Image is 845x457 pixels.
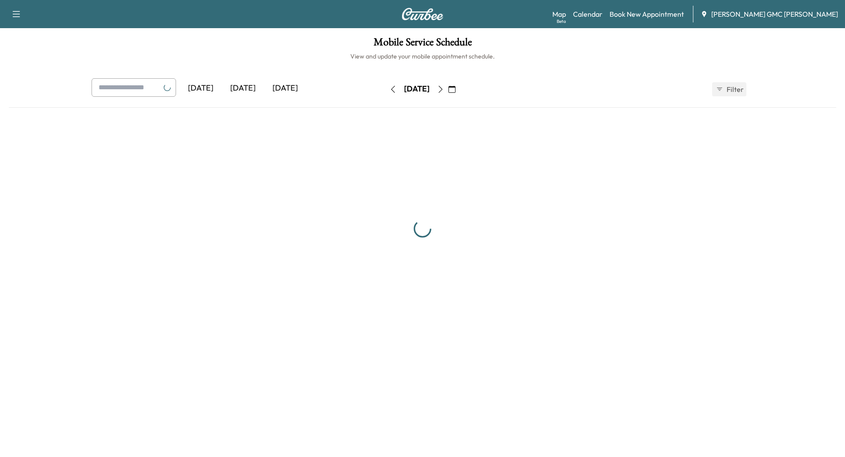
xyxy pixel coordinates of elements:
[222,78,264,99] div: [DATE]
[711,9,838,19] span: [PERSON_NAME] GMC [PERSON_NAME]
[401,8,444,20] img: Curbee Logo
[180,78,222,99] div: [DATE]
[573,9,603,19] a: Calendar
[552,9,566,19] a: MapBeta
[404,84,430,95] div: [DATE]
[712,82,746,96] button: Filter
[727,84,742,95] span: Filter
[610,9,684,19] a: Book New Appointment
[9,37,836,52] h1: Mobile Service Schedule
[9,52,836,61] h6: View and update your mobile appointment schedule.
[557,18,566,25] div: Beta
[264,78,306,99] div: [DATE]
